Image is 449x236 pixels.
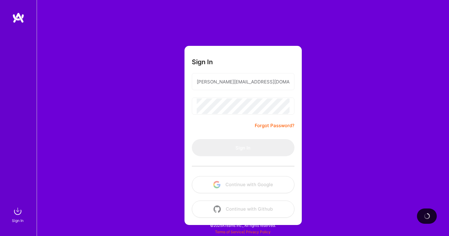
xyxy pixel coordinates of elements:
[12,205,24,217] img: sign in
[255,122,294,129] a: Forgot Password?
[13,205,24,224] a: sign inSign In
[192,139,294,156] button: Sign In
[215,230,244,234] a: Terms of Service
[37,218,449,233] div: © 2025 ATeams Inc., All rights reserved.
[246,230,271,234] a: Privacy Policy
[197,74,290,90] input: Email...
[192,58,213,66] h3: Sign In
[213,181,221,188] img: icon
[12,217,24,224] div: Sign In
[192,201,294,218] button: Continue with Github
[423,212,431,220] img: loading
[12,12,24,23] img: logo
[192,176,294,193] button: Continue with Google
[215,230,271,234] span: |
[214,205,221,213] img: icon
